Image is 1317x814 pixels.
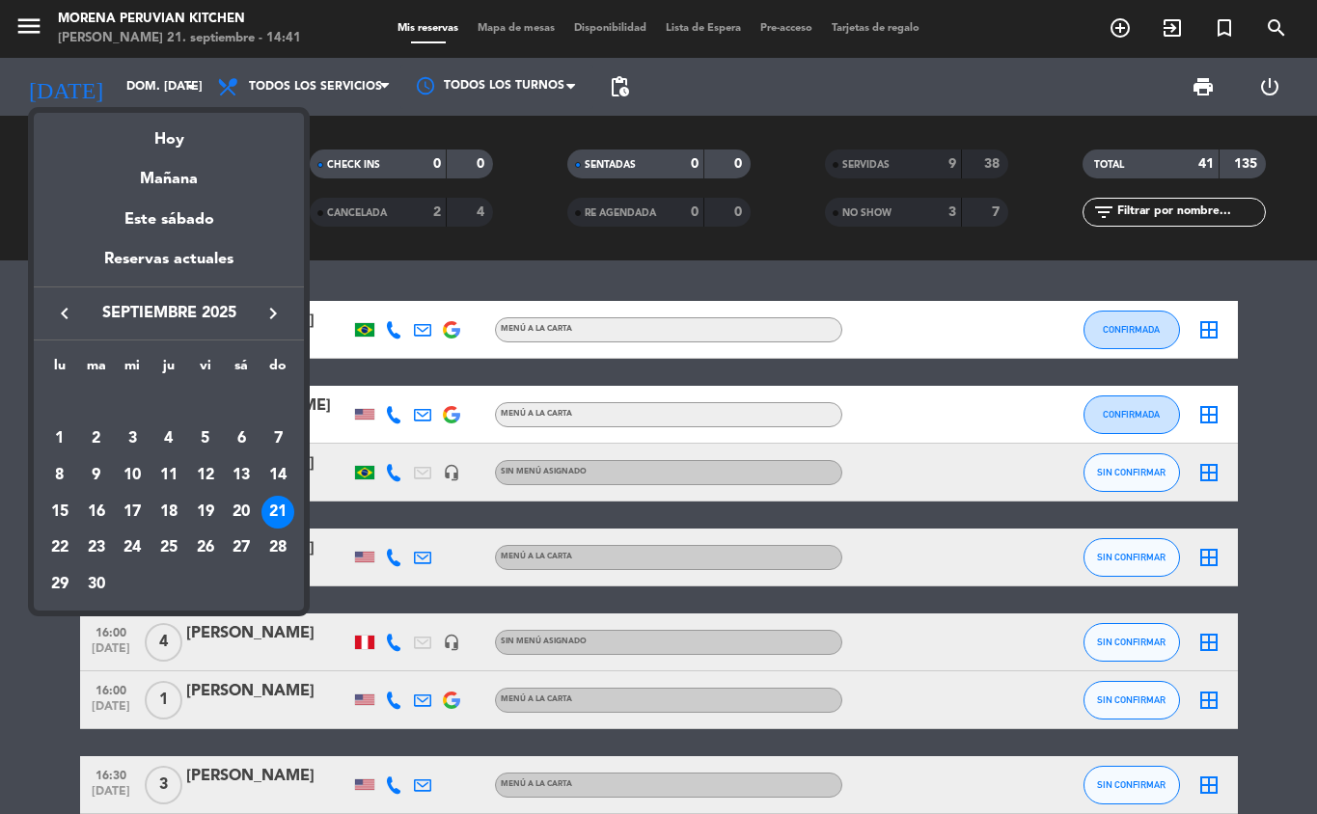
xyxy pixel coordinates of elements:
[43,568,76,601] div: 29
[80,568,113,601] div: 30
[224,421,261,457] td: 6 de septiembre de 2025
[80,459,113,492] div: 9
[189,422,222,455] div: 5
[151,529,187,566] td: 25 de septiembre de 2025
[224,529,261,566] td: 27 de septiembre de 2025
[151,421,187,457] td: 4 de septiembre de 2025
[47,301,82,326] button: keyboard_arrow_left
[43,496,76,529] div: 15
[152,459,185,492] div: 11
[187,421,224,457] td: 5 de septiembre de 2025
[80,531,113,564] div: 23
[41,494,78,530] td: 15 de septiembre de 2025
[82,301,256,326] span: septiembre 2025
[260,494,296,530] td: 21 de septiembre de 2025
[34,152,304,192] div: Mañana
[41,457,78,494] td: 8 de septiembre de 2025
[261,496,294,529] div: 21
[152,496,185,529] div: 18
[34,113,304,152] div: Hoy
[53,302,76,325] i: keyboard_arrow_left
[34,193,304,247] div: Este sábado
[261,459,294,492] div: 14
[225,459,258,492] div: 13
[78,529,115,566] td: 23 de septiembre de 2025
[225,496,258,529] div: 20
[151,494,187,530] td: 18 de septiembre de 2025
[224,457,261,494] td: 13 de septiembre de 2025
[43,531,76,564] div: 22
[224,494,261,530] td: 20 de septiembre de 2025
[256,301,290,326] button: keyboard_arrow_right
[116,459,149,492] div: 10
[260,529,296,566] td: 28 de septiembre de 2025
[152,531,185,564] div: 25
[116,422,149,455] div: 3
[187,355,224,385] th: viernes
[114,421,151,457] td: 3 de septiembre de 2025
[41,529,78,566] td: 22 de septiembre de 2025
[41,421,78,457] td: 1 de septiembre de 2025
[114,494,151,530] td: 17 de septiembre de 2025
[34,247,304,286] div: Reservas actuales
[261,302,285,325] i: keyboard_arrow_right
[41,385,296,421] td: SEP.
[41,566,78,603] td: 29 de septiembre de 2025
[114,457,151,494] td: 10 de septiembre de 2025
[114,529,151,566] td: 24 de septiembre de 2025
[78,494,115,530] td: 16 de septiembre de 2025
[151,355,187,385] th: jueves
[78,421,115,457] td: 2 de septiembre de 2025
[43,459,76,492] div: 8
[116,531,149,564] div: 24
[187,529,224,566] td: 26 de septiembre de 2025
[260,421,296,457] td: 7 de septiembre de 2025
[261,422,294,455] div: 7
[41,355,78,385] th: lunes
[225,422,258,455] div: 6
[189,496,222,529] div: 19
[189,459,222,492] div: 12
[78,566,115,603] td: 30 de septiembre de 2025
[187,494,224,530] td: 19 de septiembre de 2025
[225,531,258,564] div: 27
[187,457,224,494] td: 12 de septiembre de 2025
[152,422,185,455] div: 4
[43,422,76,455] div: 1
[78,355,115,385] th: martes
[224,355,261,385] th: sábado
[80,422,113,455] div: 2
[151,457,187,494] td: 11 de septiembre de 2025
[189,531,222,564] div: 26
[261,531,294,564] div: 28
[260,457,296,494] td: 14 de septiembre de 2025
[114,355,151,385] th: miércoles
[80,496,113,529] div: 16
[116,496,149,529] div: 17
[260,355,296,385] th: domingo
[78,457,115,494] td: 9 de septiembre de 2025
